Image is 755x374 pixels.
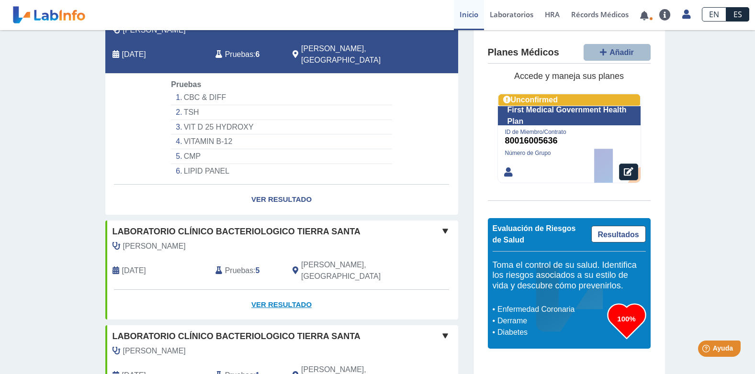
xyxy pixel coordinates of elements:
[584,44,651,61] button: Añadir
[608,313,646,325] h3: 100%
[225,49,253,60] span: Pruebas
[171,90,392,105] li: CBC & DIFF
[609,49,634,57] span: Añadir
[123,345,186,357] span: Borrero De Carrero, Karla
[208,43,285,66] div: :
[171,105,392,120] li: TSH
[488,47,559,58] h4: Planes Médicos
[171,120,392,135] li: VIT D 25 HYDROXY
[105,290,458,320] a: Ver Resultado
[301,43,407,66] span: Villalba, PR
[123,24,186,36] span: Borrero De Carrero, Karla
[105,185,458,215] a: Ver Resultado
[670,337,744,363] iframe: Help widget launcher
[225,265,253,276] span: Pruebas
[591,226,646,242] a: Resultados
[123,241,186,252] span: Borrero De Carrero, Karla
[702,7,726,22] a: EN
[256,266,260,275] b: 5
[171,80,201,88] span: Pruebas
[495,304,608,315] li: Enfermedad Coronaria
[122,265,146,276] span: 2024-11-22
[171,149,392,164] li: CMP
[301,259,407,282] span: Villalba, PR
[495,315,608,327] li: Derrame
[113,225,361,238] span: Laboratorio Clínico Bacteriologico Tierra Santa
[495,327,608,338] li: Diabetes
[514,72,624,81] span: Accede y maneja sus planes
[171,134,392,149] li: VITAMIN B-12
[256,50,260,58] b: 6
[726,7,749,22] a: ES
[208,259,285,282] div: :
[493,260,646,291] h5: Toma el control de su salud. Identifica los riesgos asociados a su estilo de vida y descubre cómo...
[122,49,146,60] span: 2025-09-19
[493,224,576,244] span: Evaluación de Riesgos de Salud
[113,330,361,343] span: Laboratorio Clínico Bacteriologico Tierra Santa
[171,164,392,178] li: LIPID PANEL
[545,10,560,19] span: HRA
